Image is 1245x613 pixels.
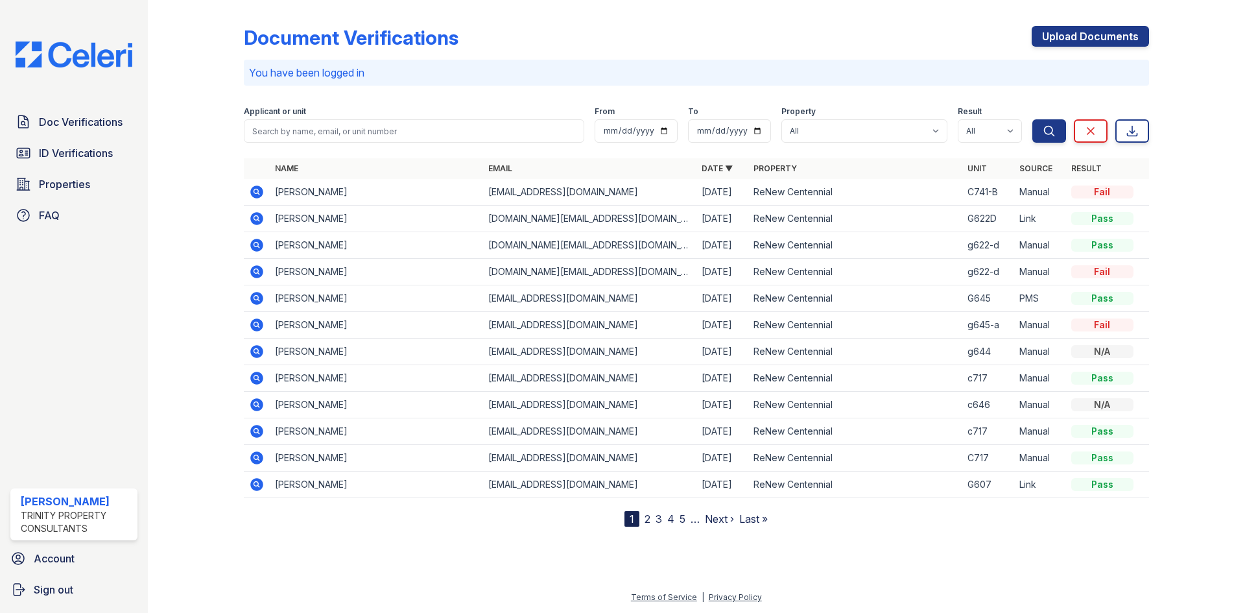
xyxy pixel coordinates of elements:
td: G622D [962,206,1014,232]
td: [PERSON_NAME] [270,418,483,445]
td: [EMAIL_ADDRESS][DOMAIN_NAME] [483,472,696,498]
td: Link [1014,472,1066,498]
a: Terms of Service [631,592,697,602]
a: Date ▼ [702,163,733,173]
td: Manual [1014,179,1066,206]
label: Applicant or unit [244,106,306,117]
div: | [702,592,704,602]
div: [PERSON_NAME] [21,494,132,509]
td: [PERSON_NAME] [270,259,483,285]
div: Pass [1071,372,1133,385]
td: [PERSON_NAME] [270,445,483,472]
td: [DOMAIN_NAME][EMAIL_ADDRESS][DOMAIN_NAME] [483,232,696,259]
div: Pass [1071,478,1133,491]
td: [EMAIL_ADDRESS][DOMAIN_NAME] [483,418,696,445]
td: [PERSON_NAME] [270,472,483,498]
a: 3 [656,512,662,525]
div: Fail [1071,319,1133,331]
a: Next › [705,512,734,525]
td: [EMAIL_ADDRESS][DOMAIN_NAME] [483,285,696,312]
span: … [691,511,700,527]
td: Manual [1014,232,1066,259]
label: Result [958,106,982,117]
td: [PERSON_NAME] [270,232,483,259]
label: Property [781,106,816,117]
td: ReNew Centennial [748,285,962,312]
a: ID Verifications [10,140,137,166]
td: Manual [1014,445,1066,472]
td: Link [1014,206,1066,232]
a: Source [1019,163,1052,173]
td: [DATE] [696,472,748,498]
td: [DATE] [696,179,748,206]
td: [DATE] [696,312,748,339]
a: Unit [967,163,987,173]
a: Upload Documents [1032,26,1149,47]
p: You have been logged in [249,65,1144,80]
div: Fail [1071,265,1133,278]
a: FAQ [10,202,137,228]
label: From [595,106,615,117]
div: Pass [1071,451,1133,464]
div: 1 [624,511,639,527]
td: [PERSON_NAME] [270,312,483,339]
td: [PERSON_NAME] [270,179,483,206]
label: To [688,106,698,117]
td: g622-d [962,232,1014,259]
td: g622-d [962,259,1014,285]
a: Properties [10,171,137,197]
td: [PERSON_NAME] [270,285,483,312]
td: [DATE] [696,339,748,365]
span: Sign out [34,582,73,597]
a: Email [488,163,512,173]
div: Document Verifications [244,26,458,49]
td: Manual [1014,339,1066,365]
div: Pass [1071,239,1133,252]
td: ReNew Centennial [748,365,962,392]
input: Search by name, email, or unit number [244,119,584,143]
td: [DATE] [696,392,748,418]
img: CE_Logo_Blue-a8612792a0a2168367f1c8372b55b34899dd931a85d93a1a3d3e32e68fde9ad4.png [5,42,143,67]
div: Pass [1071,425,1133,438]
td: [DATE] [696,445,748,472]
td: ReNew Centennial [748,472,962,498]
td: ReNew Centennial [748,339,962,365]
td: ReNew Centennial [748,232,962,259]
div: Trinity Property Consultants [21,509,132,535]
td: Manual [1014,259,1066,285]
td: Manual [1014,418,1066,445]
td: g645-a [962,312,1014,339]
td: [PERSON_NAME] [270,365,483,392]
td: g644 [962,339,1014,365]
button: Sign out [5,577,143,603]
div: Pass [1071,212,1133,225]
span: Account [34,551,75,566]
a: Privacy Policy [709,592,762,602]
a: 5 [680,512,685,525]
div: N/A [1071,345,1133,358]
td: ReNew Centennial [748,179,962,206]
td: [PERSON_NAME] [270,392,483,418]
td: ReNew Centennial [748,312,962,339]
td: c646 [962,392,1014,418]
td: [DATE] [696,285,748,312]
td: C741-B [962,179,1014,206]
td: ReNew Centennial [748,392,962,418]
td: [DOMAIN_NAME][EMAIL_ADDRESS][DOMAIN_NAME] [483,259,696,285]
a: 2 [645,512,650,525]
a: 4 [667,512,674,525]
div: N/A [1071,398,1133,411]
a: Doc Verifications [10,109,137,135]
td: Manual [1014,365,1066,392]
td: ReNew Centennial [748,206,962,232]
td: [DATE] [696,365,748,392]
td: PMS [1014,285,1066,312]
td: [DATE] [696,259,748,285]
td: ReNew Centennial [748,445,962,472]
td: Manual [1014,392,1066,418]
td: C717 [962,445,1014,472]
td: c717 [962,365,1014,392]
td: [EMAIL_ADDRESS][DOMAIN_NAME] [483,179,696,206]
td: [DOMAIN_NAME][EMAIL_ADDRESS][DOMAIN_NAME] [483,206,696,232]
td: [EMAIL_ADDRESS][DOMAIN_NAME] [483,365,696,392]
